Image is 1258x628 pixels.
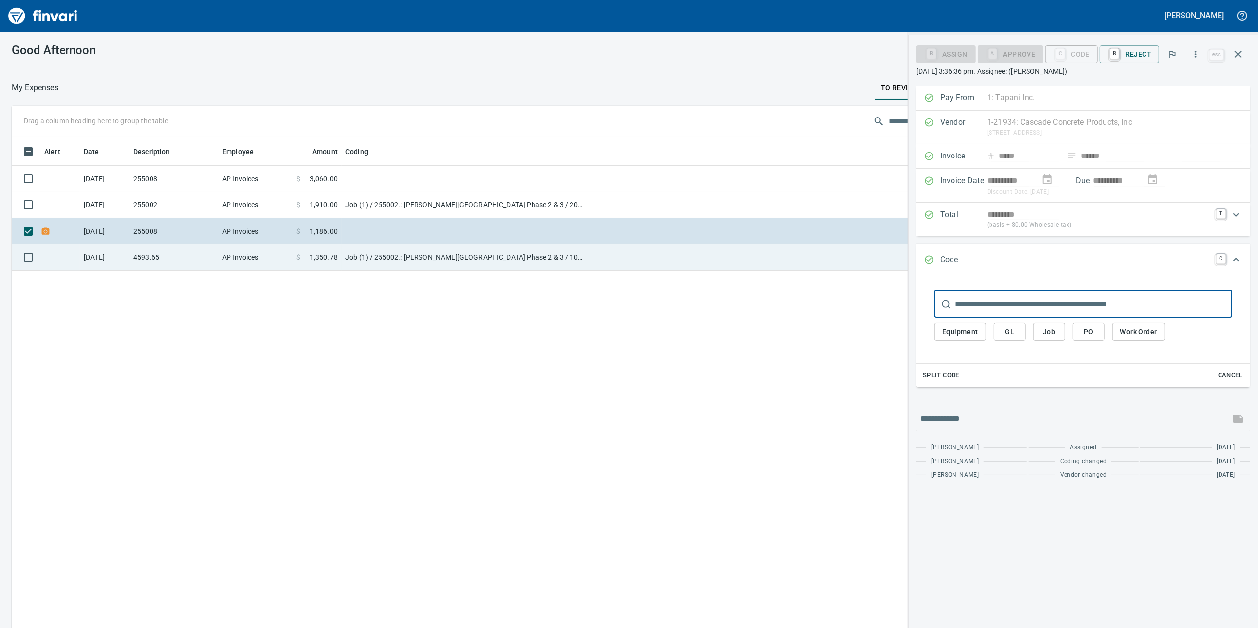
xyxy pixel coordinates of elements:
[920,368,962,383] button: Split Code
[994,323,1026,341] button: GL
[218,218,292,244] td: AP Invoices
[342,244,588,271] td: Job (1) / 255002.: [PERSON_NAME][GEOGRAPHIC_DATA] Phase 2 & 3 / 1003. .: General Requirements / 5...
[44,146,60,157] span: Alert
[1226,407,1250,431] span: This records your message into the invoice and notifies anyone mentioned
[934,323,986,341] button: Equipment
[916,49,975,58] div: Assign
[1209,49,1224,60] a: esc
[1165,10,1224,21] h5: [PERSON_NAME]
[923,370,959,381] span: Split Code
[24,116,168,126] p: Drag a column heading here to group the table
[310,200,338,210] span: 1,910.00
[1081,326,1097,338] span: PO
[129,218,218,244] td: 255008
[300,146,338,157] span: Amount
[44,146,73,157] span: Alert
[1041,326,1057,338] span: Job
[1161,43,1183,65] button: Flag
[940,209,987,230] p: Total
[1070,443,1096,453] span: Assigned
[931,471,979,480] span: [PERSON_NAME]
[916,244,1250,276] div: Expand
[84,146,99,157] span: Date
[1185,43,1207,65] button: More
[1216,209,1226,219] a: T
[1073,323,1105,341] button: PO
[1033,323,1065,341] button: Job
[1100,45,1159,63] button: RReject
[310,226,338,236] span: 1,186.00
[84,146,112,157] span: Date
[1045,49,1098,58] div: Code
[342,192,588,218] td: Job (1) / 255002.: [PERSON_NAME][GEOGRAPHIC_DATA] Phase 2 & 3 / 2022. 05.: Phase 2 - Geotextile F...
[129,166,218,192] td: 255008
[296,200,300,210] span: $
[6,4,80,28] img: Finvari
[296,174,300,184] span: $
[1112,323,1165,341] button: Work Order
[296,252,300,262] span: $
[12,82,59,94] p: My Expenses
[345,146,381,157] span: Coding
[12,43,325,57] h3: Good Afternoon
[218,244,292,271] td: AP Invoices
[312,146,338,157] span: Amount
[1107,46,1151,63] span: Reject
[1110,48,1119,59] a: R
[310,174,338,184] span: 3,060.00
[1217,471,1235,480] span: [DATE]
[1060,457,1107,467] span: Coding changed
[80,244,129,271] td: [DATE]
[931,457,979,467] span: [PERSON_NAME]
[222,146,254,157] span: Employee
[80,166,129,192] td: [DATE]
[1216,254,1226,264] a: C
[940,254,987,267] p: Code
[978,49,1044,58] div: Coding Required
[1217,457,1235,467] span: [DATE]
[1120,326,1157,338] span: Work Order
[1002,326,1018,338] span: GL
[1217,443,1235,453] span: [DATE]
[881,82,918,94] span: To Review
[218,166,292,192] td: AP Invoices
[133,146,183,157] span: Description
[129,192,218,218] td: 255002
[1217,370,1244,381] span: Cancel
[310,252,338,262] span: 1,350.78
[987,220,1210,230] p: (basis + $0.00 Wholesale tax)
[345,146,368,157] span: Coding
[1215,368,1246,383] button: Cancel
[133,146,170,157] span: Description
[916,276,1250,387] div: Expand
[1207,42,1250,66] span: Close invoice
[40,228,51,234] span: Receipt Required
[916,66,1250,76] p: [DATE] 3:36:36 pm. Assignee: ([PERSON_NAME])
[80,192,129,218] td: [DATE]
[1162,8,1226,23] button: [PERSON_NAME]
[931,443,979,453] span: [PERSON_NAME]
[12,82,59,94] nav: breadcrumb
[916,203,1250,236] div: Expand
[80,218,129,244] td: [DATE]
[218,192,292,218] td: AP Invoices
[296,226,300,236] span: $
[129,244,218,271] td: 4593.65
[222,146,267,157] span: Employee
[942,326,978,338] span: Equipment
[1060,471,1107,480] span: Vendor changed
